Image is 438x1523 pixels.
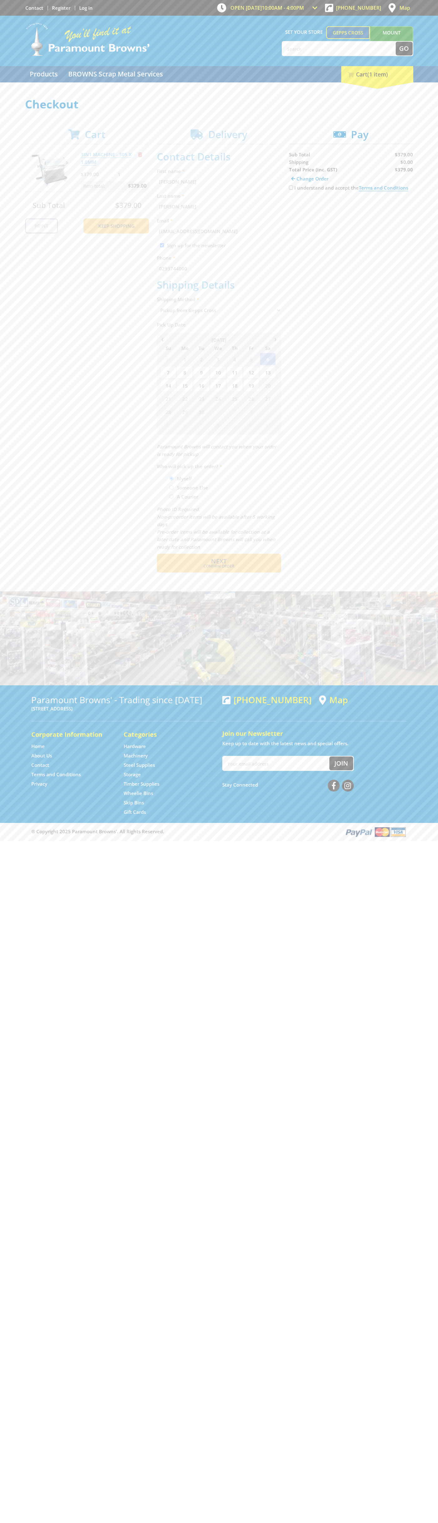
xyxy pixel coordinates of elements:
h1: Checkout [25,98,413,111]
h5: Join our Newsletter [222,729,407,738]
input: Your email address [223,756,329,770]
strong: $379.00 [395,166,413,173]
span: Sub Total [289,151,310,158]
a: Go to the Timber Supplies page [124,781,159,787]
input: Search [282,42,396,55]
img: Paramount Browns' [25,22,150,57]
a: View a map of Gepps Cross location [319,695,348,705]
h5: Categories [124,730,204,739]
a: Gepps Cross [326,26,370,39]
span: Change Order [296,175,328,182]
span: Set your store [282,26,327,38]
p: [STREET_ADDRESS] [31,705,216,712]
input: Please accept the terms and conditions. [289,186,293,190]
a: Go to the registration page [52,5,70,11]
a: Go to the Home page [31,743,45,750]
div: [PHONE_NUMBER] [222,695,312,705]
a: Go to the Gift Cards page [124,809,146,815]
p: Keep up to date with the latest news and special offers. [222,740,407,747]
span: 10:00am - 4:00pm [262,4,304,11]
a: Go to the Privacy page [31,781,47,787]
h3: Paramount Browns' - Trading since [DATE] [31,695,216,705]
label: I understand and accept the [294,185,408,191]
span: $0.00 [400,159,413,165]
a: Go to the About Us page [31,752,52,759]
a: Terms and Conditions [359,185,408,191]
span: (1 item) [367,71,388,78]
a: Go to the Steel Supplies page [124,762,155,768]
div: Cart [341,66,413,82]
button: Join [329,756,353,770]
span: OPEN [DATE] [230,4,304,11]
img: PayPal, Mastercard, Visa accepted [344,826,407,838]
a: Go to the Skip Bins page [124,799,144,806]
strong: Total Price (inc. GST) [289,166,337,173]
a: Go to the Machinery page [124,752,148,759]
div: ® Copyright 2025 Paramount Browns'. All Rights Reserved. [25,826,413,838]
a: Go to the Storage page [124,771,141,778]
span: Shipping [289,159,308,165]
a: Go to the Contact page [31,762,49,768]
a: Go to the Products page [25,66,62,82]
a: Go to the Wheelie Bins page [124,790,153,797]
a: Go to the Hardware page [124,743,146,750]
button: Go [396,42,413,55]
h5: Corporate Information [31,730,111,739]
a: Mount [PERSON_NAME] [370,26,413,50]
span: $379.00 [395,151,413,158]
span: Pay [351,128,368,141]
a: Go to the BROWNS Scrap Metal Services page [64,66,167,82]
a: Go to the Contact page [25,5,43,11]
div: Stay Connected [222,777,354,792]
a: Log in [79,5,93,11]
a: Go to the Terms and Conditions page [31,771,81,778]
a: Change Order [289,173,331,184]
